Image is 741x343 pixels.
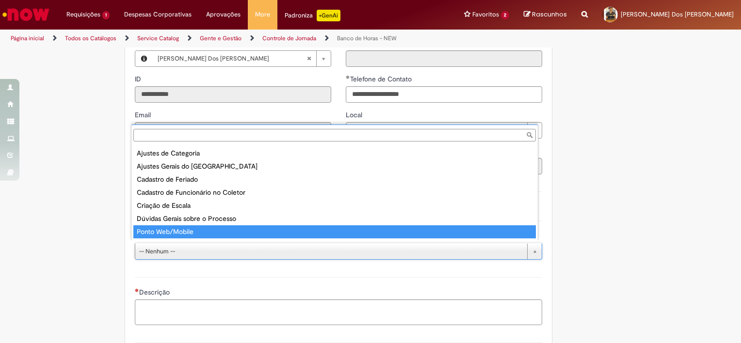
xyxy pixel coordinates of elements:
[131,143,538,240] ul: Tipo da Solicitação
[133,186,536,199] div: Cadastro de Funcionário no Coletor
[133,199,536,212] div: Criação de Escala
[133,147,536,160] div: Ajustes de Categoria
[133,212,536,225] div: Dúvidas Gerais sobre o Processo
[133,225,536,238] div: Ponto Web/Mobile
[133,160,536,173] div: Ajustes Gerais do [GEOGRAPHIC_DATA]
[133,173,536,186] div: Cadastro de Feriado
